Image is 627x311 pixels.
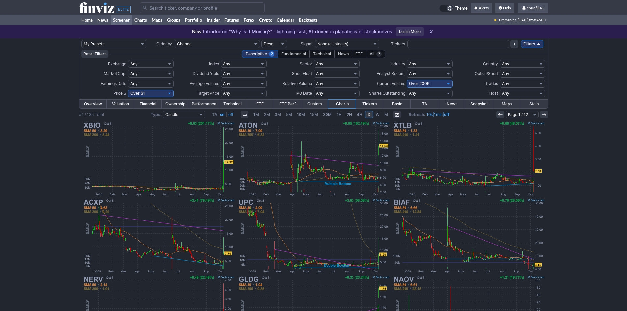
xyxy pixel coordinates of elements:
a: Futures [222,15,241,25]
a: 2H [344,111,354,118]
img: XBIO - Xenetic Biosciences Inc - Stock Price Chart [82,120,236,197]
span: Signal [301,41,312,46]
a: Valuation [107,100,134,108]
b: TA: [212,112,219,117]
b: Type: [151,112,162,117]
a: 1M [251,111,261,118]
a: Alerts [471,3,492,13]
span: Earnings Date [101,81,126,86]
a: 4H [354,111,365,118]
div: All [366,50,385,58]
a: Performance [189,100,219,108]
span: D [368,112,371,117]
img: XTLB - X.T.L. Biopharmaceuticals Ltd. ADR - Stock Price Chart [392,120,546,197]
a: D [365,111,373,118]
span: 30M [323,112,332,117]
a: 1min [434,112,443,117]
b: Refresh: [409,112,425,117]
input: Search [140,2,265,13]
a: 1H [334,111,344,118]
a: Financial [134,100,162,108]
a: Maps [149,15,165,25]
span: Current Volume [377,81,405,86]
a: off [444,112,450,117]
a: Insider [204,15,222,25]
a: Filters [521,40,543,48]
a: 15M [308,111,320,118]
span: Premarket · [499,15,518,25]
span: Index [209,61,219,66]
a: Custom [301,100,328,108]
span: chunfliu6 [527,5,543,10]
span: 3M [275,112,281,117]
span: Shares Outstanding [369,91,405,96]
a: Charts [132,15,149,25]
a: News [438,100,465,108]
a: Learn More [396,27,424,36]
span: 4H [357,112,362,117]
span: Analyst Recom. [377,71,405,76]
a: 5M [284,111,294,118]
a: Basic [383,100,411,108]
span: | | [409,111,450,118]
div: News [334,50,352,58]
a: Snapshot [465,100,493,108]
span: New: [192,29,203,34]
img: BIAF - BioAffinity Technologies Inc - Stock Price Chart [392,197,546,274]
div: Descriptive [242,50,278,58]
span: Exchange [108,61,126,66]
a: off [228,112,233,117]
div: Technical [309,50,335,58]
span: 2M [264,112,270,117]
button: Range [393,111,401,118]
span: 15M [310,112,318,117]
span: | [226,112,227,117]
span: Sector [300,61,312,66]
a: W [373,111,382,118]
div: ETF [352,50,366,58]
span: Country [483,61,498,66]
a: Stats [520,100,548,108]
a: Home [79,15,95,25]
span: 2 [376,51,382,57]
div: #1 / 135 Total [79,111,104,118]
img: UPC - Universe Pharmaceuticals INC - Stock Price Chart [237,197,391,274]
a: chunfliu6 [518,3,548,13]
span: IPO Date [296,91,312,96]
span: Average Volume [190,81,219,86]
span: Market Cap. [104,71,126,76]
a: Ownership [162,100,189,108]
button: Reset Filters [81,50,108,58]
a: 2M [262,111,272,118]
a: on [220,112,224,117]
span: Option/Short [475,71,498,76]
a: Charts [328,100,356,108]
span: Order by [156,41,172,46]
a: News [95,15,111,25]
p: Introducing “Why Is It Moving?” - lightning-fast, AI-driven explanations of stock moves [192,28,392,35]
div: Fundamental [278,50,310,58]
span: [DATE] 8:58 AM ET [518,15,547,25]
span: 1H [337,112,342,117]
a: 30M [321,111,334,118]
span: Relative Volume [282,81,312,86]
a: Technical [219,100,246,108]
a: 3M [273,111,283,118]
span: 2 [269,51,274,57]
span: M [384,112,388,117]
a: 10M [295,111,307,118]
span: Tickers [391,41,405,46]
span: 10M [297,112,305,117]
span: Trades [485,81,498,86]
span: 2H [347,112,352,117]
button: Interval [241,111,248,118]
span: Theme [455,5,468,12]
a: Backtests [297,15,320,25]
a: Portfolio [183,15,204,25]
img: ATON - AlphaTON Capital Corp - Stock Price Chart [237,120,391,197]
span: Price $ [113,91,126,96]
a: Tickers [356,100,383,108]
span: 1M [253,112,259,117]
span: Float [489,91,498,96]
